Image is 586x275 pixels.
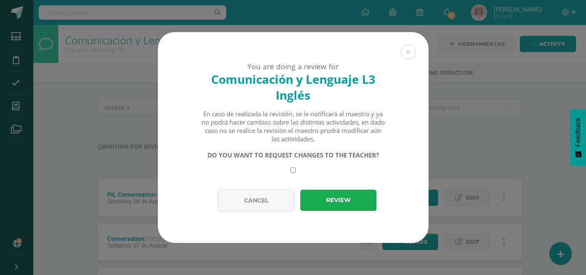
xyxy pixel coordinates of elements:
button: Review [300,190,377,211]
span: Feedback [574,117,582,147]
input: Require changes [290,167,296,173]
button: Close (Esc) [401,45,416,60]
strong: DO YOU WANT TO REQUEST CHANGES TO THE TEACHER? [207,151,379,159]
div: You are doing a review for [172,61,414,71]
div: En caso de realizada la revisión, se le notificará al maestro y ya no podrá hacer cambios sobre l... [201,110,385,143]
button: Feedback - Mostrar encuesta [570,109,586,166]
strong: Comunicación y Lenguaje L3 Inglés [211,71,375,103]
button: Cancel [218,190,295,212]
